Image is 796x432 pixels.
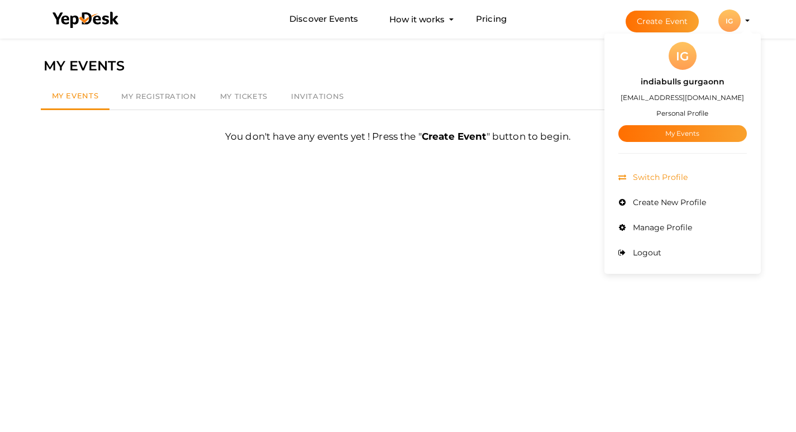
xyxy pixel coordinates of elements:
[422,131,487,142] b: Create Event
[718,17,741,25] profile-pic: IG
[718,10,741,32] div: IG
[656,109,708,117] small: Personal Profile
[121,92,196,101] span: My Registration
[669,42,697,70] div: IG
[41,84,110,110] a: My Events
[630,197,706,207] span: Create New Profile
[618,125,747,142] a: My Events
[386,9,448,30] button: How it works
[630,222,692,232] span: Manage Profile
[279,84,356,110] a: Invitations
[621,91,744,104] label: [EMAIL_ADDRESS][DOMAIN_NAME]
[291,92,344,101] span: Invitations
[109,84,208,110] a: My Registration
[630,172,688,182] span: Switch Profile
[715,9,744,32] button: IG
[630,248,661,258] span: Logout
[220,92,268,101] span: My Tickets
[52,91,99,100] span: My Events
[44,55,753,77] div: MY EVENTS
[476,9,507,30] a: Pricing
[289,9,358,30] a: Discover Events
[225,130,571,151] label: You don't have any events yet ! Press the " " button to begin.
[641,75,724,88] label: indiabulls gurgaonn
[626,11,699,32] button: Create Event
[208,84,279,110] a: My Tickets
